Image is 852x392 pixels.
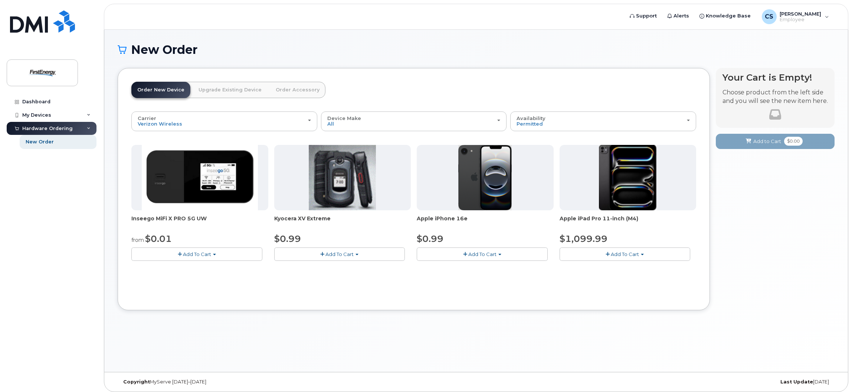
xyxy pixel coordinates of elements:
[327,115,361,121] span: Device Make
[118,379,357,385] div: MyServe [DATE]–[DATE]
[722,88,828,106] p: Choose product from the left side and you will see the new item here.
[784,137,803,146] span: $0.00
[820,360,846,386] iframe: Messenger Launcher
[596,379,835,385] div: [DATE]
[321,111,507,131] button: Device Make All
[780,379,813,385] strong: Last Update
[123,379,150,385] strong: Copyright
[599,145,656,210] img: ipad_pro_11_m4.png
[193,82,268,98] a: Upgrade Existing Device
[142,145,258,210] img: Inseego.png
[458,145,512,210] img: iphone16e.png
[138,121,182,127] span: Verizon Wireless
[560,215,697,230] div: Apple iPad Pro 11-inch (M4)
[722,72,828,82] h4: Your Cart is Empty!
[274,247,405,260] button: Add To Cart
[560,233,607,244] span: $1,099.99
[274,233,301,244] span: $0.99
[131,237,144,243] small: from
[560,247,691,260] button: Add To Cart
[716,134,835,149] button: Add to Cart $0.00
[131,247,262,260] button: Add To Cart
[417,247,548,260] button: Add To Cart
[138,115,156,121] span: Carrier
[517,115,545,121] span: Availability
[611,251,639,257] span: Add To Cart
[327,121,334,127] span: All
[145,233,172,244] span: $0.01
[753,138,781,145] span: Add to Cart
[131,82,190,98] a: Order New Device
[131,111,317,131] button: Carrier Verizon Wireless
[468,251,497,257] span: Add To Cart
[274,215,411,230] div: Kyocera XV Extreme
[131,215,268,230] div: Inseego MiFi X PRO 5G UW
[325,251,354,257] span: Add To Cart
[417,215,554,230] div: Apple iPhone 16e
[309,145,376,210] img: xvextreme.gif
[118,43,835,56] h1: New Order
[270,82,325,98] a: Order Accessory
[417,233,443,244] span: $0.99
[183,251,211,257] span: Add To Cart
[517,121,543,127] span: Permitted
[510,111,696,131] button: Availability Permitted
